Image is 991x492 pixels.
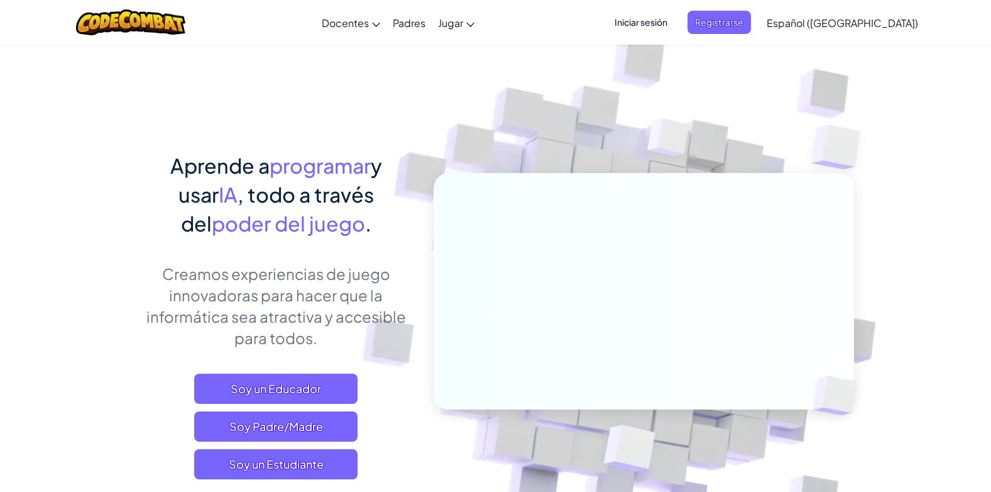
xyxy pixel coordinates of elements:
[792,350,886,442] img: Overlap cubes
[687,11,751,34] button: Registrarse
[194,411,358,442] a: Soy Padre/Madre
[181,182,374,236] span: , todo a través del
[386,6,432,40] a: Padres
[322,16,369,30] span: Docentes
[76,9,186,35] img: CodeCombat logo
[219,182,238,207] span: IA
[438,16,463,30] span: Jugar
[432,6,481,40] a: Jugar
[607,11,675,34] button: Iniciar sesión
[365,211,371,236] span: .
[315,6,386,40] a: Docentes
[760,6,924,40] a: Español ([GEOGRAPHIC_DATA])
[787,94,895,201] img: Overlap cubes
[194,374,358,404] a: Soy un Educador
[138,263,415,349] p: Creamos experiencias de juego innovadoras para hacer que la informática sea atractiva y accesible...
[270,153,371,178] span: programar
[194,449,358,479] button: Soy un Estudiante
[623,94,714,187] img: Overlap cubes
[212,211,365,236] span: poder del juego
[767,16,918,30] span: Español ([GEOGRAPHIC_DATA])
[170,153,270,178] span: Aprende a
